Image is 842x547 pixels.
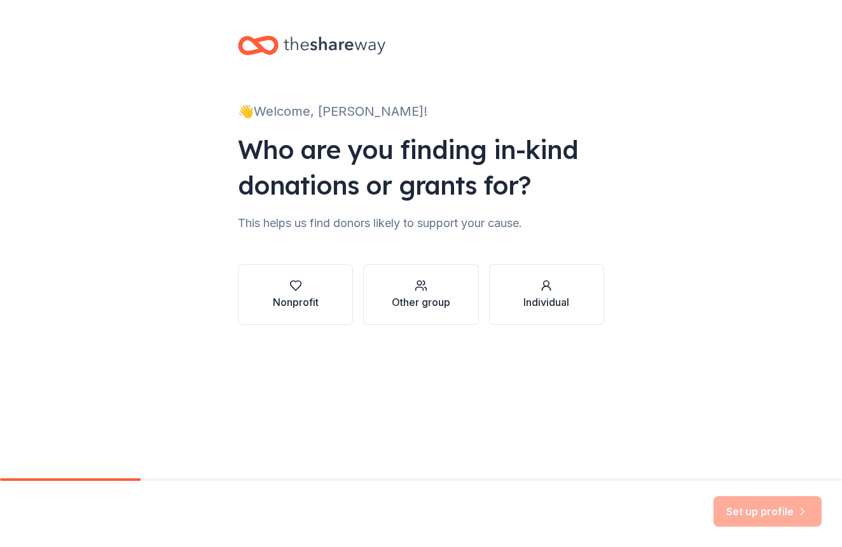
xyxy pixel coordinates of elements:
div: Who are you finding in-kind donations or grants for? [238,132,604,203]
button: Individual [489,264,604,325]
div: Individual [523,294,569,310]
div: Other group [392,294,450,310]
button: Other group [363,264,478,325]
div: 👋 Welcome, [PERSON_NAME]! [238,101,604,121]
button: Nonprofit [238,264,353,325]
div: This helps us find donors likely to support your cause. [238,213,604,233]
div: Nonprofit [273,294,319,310]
